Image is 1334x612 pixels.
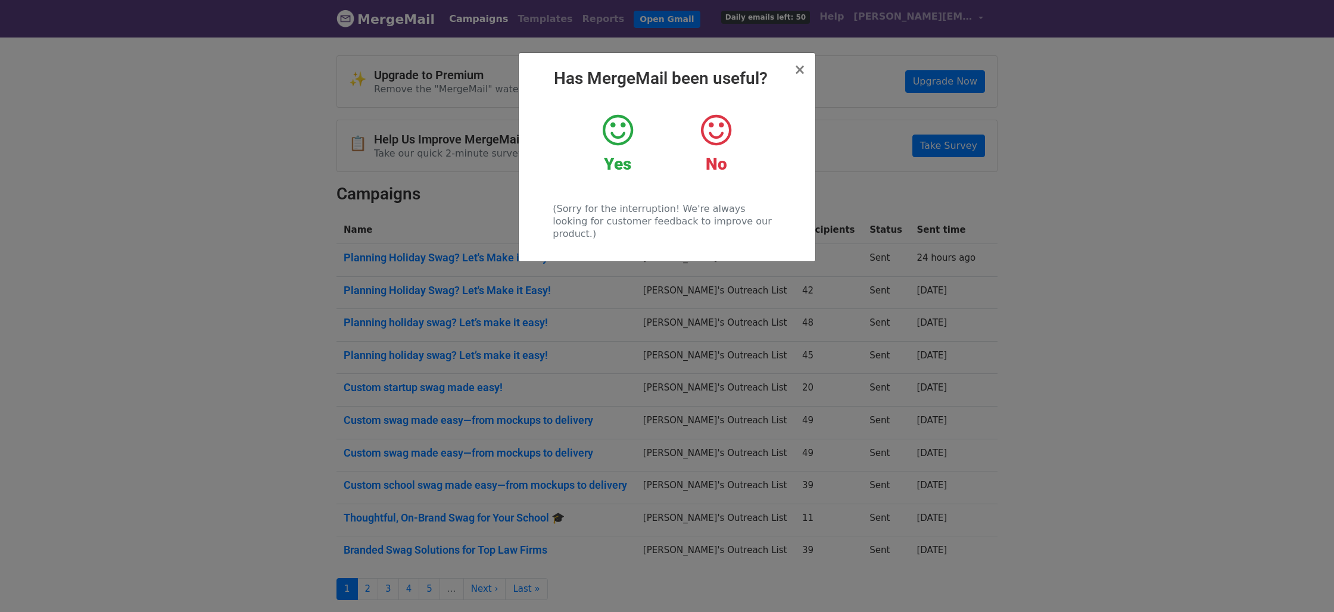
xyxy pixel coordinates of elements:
[706,154,727,174] strong: No
[794,61,806,78] span: ×
[794,63,806,77] button: Close
[578,113,658,174] a: Yes
[604,154,631,174] strong: Yes
[676,113,756,174] a: No
[553,202,781,240] p: (Sorry for the interruption! We're always looking for customer feedback to improve our product.)
[528,68,806,89] h2: Has MergeMail been useful?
